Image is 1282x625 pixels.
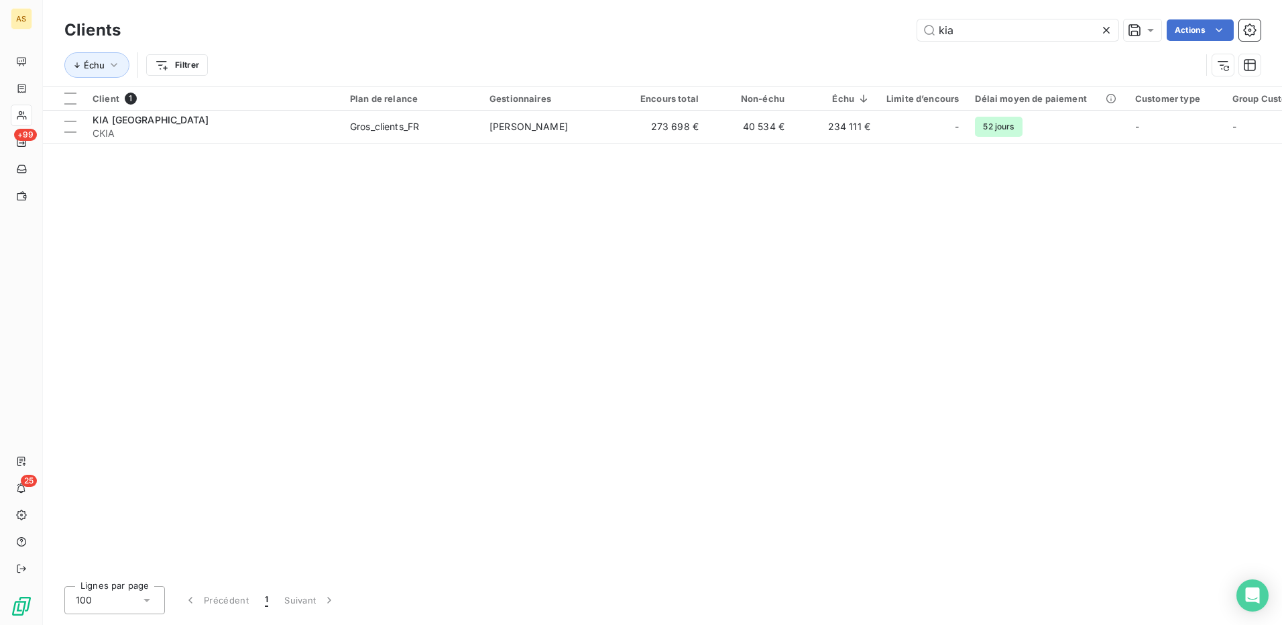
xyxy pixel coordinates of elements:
[489,93,613,104] div: Gestionnaires
[917,19,1118,41] input: Rechercher
[886,93,959,104] div: Limite d’encours
[257,586,276,614] button: 1
[707,111,793,143] td: 40 534 €
[1135,93,1216,104] div: Customer type
[21,475,37,487] span: 25
[489,121,568,132] span: [PERSON_NAME]
[76,593,92,607] span: 100
[11,131,32,153] a: +99
[276,586,344,614] button: Suivant
[629,93,699,104] div: Encours total
[93,127,334,140] span: CKIA
[1236,579,1269,612] div: Open Intercom Messenger
[975,117,1022,137] span: 52 jours
[265,593,268,607] span: 1
[176,586,257,614] button: Précédent
[64,52,129,78] button: Échu
[93,93,119,104] span: Client
[715,93,784,104] div: Non-échu
[793,111,878,143] td: 234 111 €
[975,93,1118,104] div: Délai moyen de paiement
[801,93,870,104] div: Échu
[1167,19,1234,41] button: Actions
[1135,121,1139,132] span: -
[350,93,473,104] div: Plan de relance
[64,18,121,42] h3: Clients
[1232,121,1236,132] span: -
[125,93,137,105] span: 1
[621,111,707,143] td: 273 698 €
[350,120,419,133] div: Gros_clients_FR
[84,60,105,70] span: Échu
[146,54,208,76] button: Filtrer
[11,8,32,30] div: AS
[93,114,209,125] span: KIA [GEOGRAPHIC_DATA]
[955,120,959,133] span: -
[14,129,37,141] span: +99
[11,595,32,617] img: Logo LeanPay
